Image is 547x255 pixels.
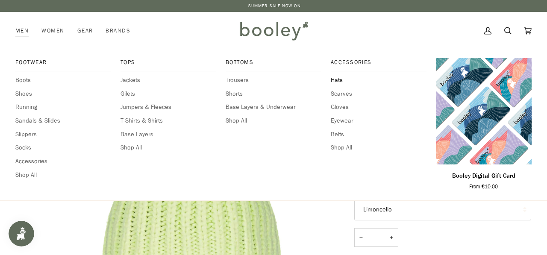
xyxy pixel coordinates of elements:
a: Booley Digital Gift Card [436,58,532,164]
span: Tops [121,58,216,67]
a: Shorts [226,89,321,99]
span: Footwear [15,58,111,67]
span: Brands [106,26,130,35]
a: Trousers [226,76,321,85]
a: Base Layers & Underwear [226,103,321,112]
a: Accessories [331,58,426,71]
iframe: Button to open loyalty program pop-up [9,221,34,246]
a: Sandals & Slides [15,116,111,126]
button: − [354,228,368,247]
a: Shop All [226,116,321,126]
a: SUMMER SALE NOW ON [248,3,301,9]
a: Jackets [121,76,216,85]
a: Bottoms [226,58,321,71]
a: Accessories [15,157,111,166]
a: Slippers [15,130,111,139]
product-grid-item-variant: €10.00 [436,58,532,164]
a: Shop All [121,143,216,152]
a: Shop All [331,143,426,152]
span: Accessories [331,58,426,67]
input: Quantity [354,228,398,247]
button: Limoncello [354,199,531,220]
a: Tops [121,58,216,71]
a: Footwear [15,58,111,71]
a: Gloves [331,103,426,112]
a: Women [35,12,71,50]
a: Boots [15,76,111,85]
product-grid-item: Booley Digital Gift Card [436,58,532,191]
a: Scarves [331,89,426,99]
a: Shoes [15,89,111,99]
span: Women [41,26,64,35]
a: Belts [331,130,426,139]
span: From €10.00 [469,183,498,191]
a: Running [15,103,111,112]
a: T-Shirts & Shirts [121,116,216,126]
a: Hats [331,76,426,85]
a: Jumpers & Fleeces [121,103,216,112]
span: Gear [77,26,93,35]
a: Base Layers [121,130,216,139]
a: Eyewear [331,116,426,126]
button: + [385,228,398,247]
a: Booley Digital Gift Card [436,168,532,191]
a: Gear [71,12,100,50]
span: Bottoms [226,58,321,67]
a: Brands [99,12,137,50]
a: Shop All [15,170,111,180]
img: Booley [236,18,311,43]
div: Men Footwear Boots Shoes Running Sandals & Slides Slippers Socks Accessories Shop All Tops Jacket... [15,12,35,50]
p: Booley Digital Gift Card [452,171,515,181]
a: Men [15,12,35,50]
a: Gilets [121,89,216,99]
a: Socks [15,143,111,152]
